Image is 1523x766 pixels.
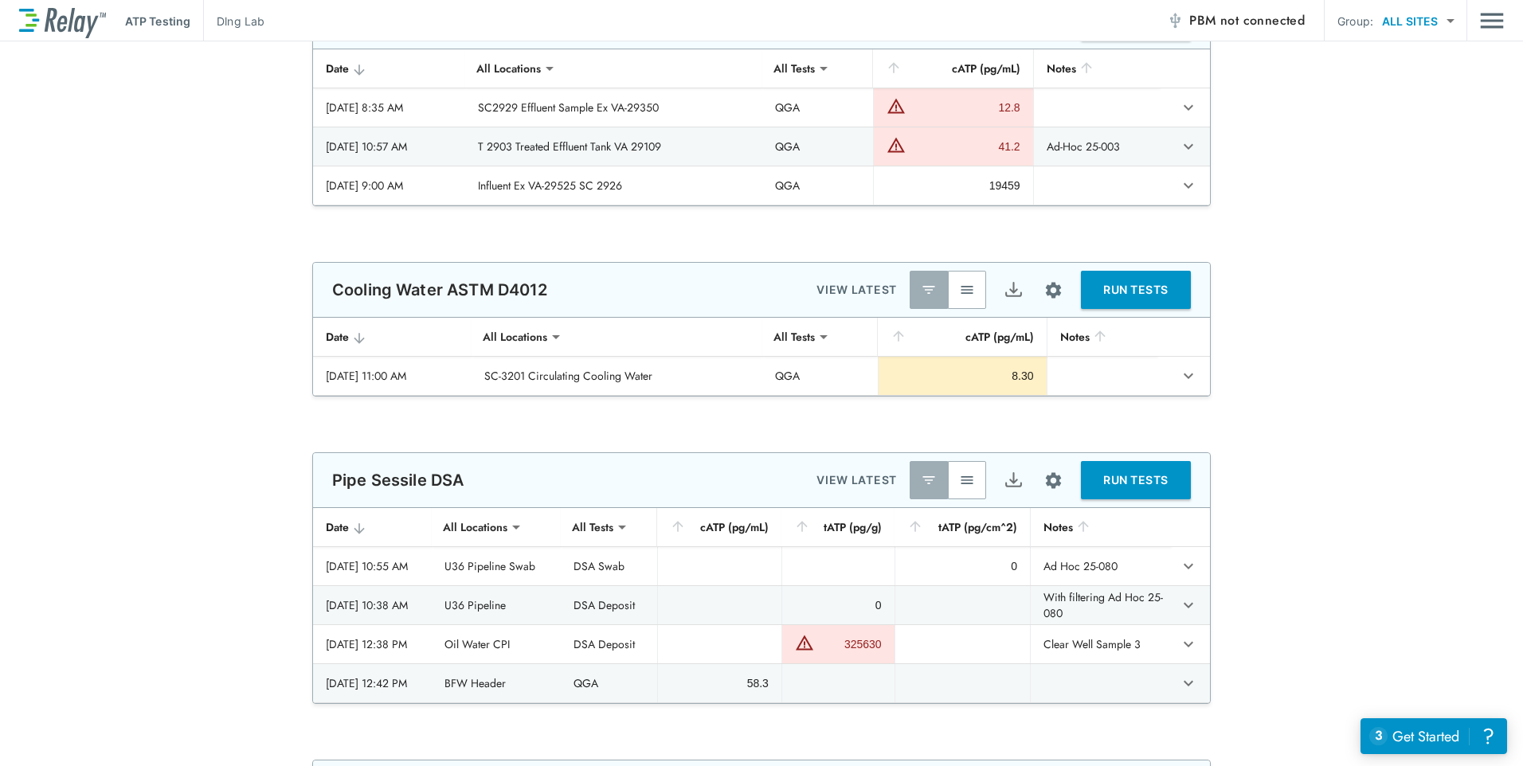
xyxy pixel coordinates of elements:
td: QGA [762,127,872,166]
button: PBM not connected [1161,5,1311,37]
td: T 2903 Treated Effluent Tank VA 29109 [465,127,762,166]
td: Ad Hoc 25-080 [1030,547,1171,585]
img: Warning [795,633,814,652]
button: Site setup [1032,459,1075,502]
p: Dlng Lab [217,13,264,29]
button: expand row [1175,631,1202,658]
img: Settings Icon [1043,280,1063,300]
td: DSA Deposit [561,586,657,624]
div: [DATE] 10:38 AM [326,597,419,613]
div: [DATE] 10:57 AM [326,139,452,154]
p: VIEW LATEST [816,280,897,299]
div: 0 [908,558,1018,574]
td: QGA [561,664,657,702]
div: Notes [1060,327,1145,346]
td: Ad-Hoc 25-003 [1033,127,1161,166]
p: Pipe Sessile DSA [332,471,464,490]
img: View All [959,282,975,298]
div: 325630 [818,636,882,652]
td: QGA [762,166,872,205]
p: ATP Testing [125,13,190,29]
div: 58.3 [671,675,769,691]
button: expand row [1175,133,1202,160]
td: SC-3201 Circulating Cooling Water [472,357,761,395]
button: Export [994,461,1032,499]
td: BFW Header [432,664,561,702]
p: Group: [1337,13,1373,29]
img: Export Icon [1004,280,1024,300]
div: All Tests [561,511,624,543]
th: Date [313,49,465,88]
div: 41.2 [910,139,1020,154]
button: expand row [1175,670,1202,697]
div: 8.30 [891,368,1033,384]
img: Drawer Icon [1480,6,1504,36]
button: RUN TESTS [1081,271,1191,309]
iframe: Resource center [1361,718,1507,754]
td: Clear Well Sample 3 [1030,625,1171,663]
img: Warning [887,135,906,154]
td: SC2929 Effluent Sample Ex VA-29350 [465,88,762,127]
button: RUN TESTS [1081,461,1191,499]
div: All Locations [432,511,519,543]
div: Notes [1043,518,1158,537]
button: expand row [1175,553,1202,580]
img: View All [959,472,975,488]
span: PBM [1189,10,1305,32]
div: All Tests [762,321,826,353]
button: expand row [1175,592,1202,619]
td: QGA [762,88,872,127]
div: [DATE] 10:55 AM [326,558,419,574]
img: Warning [887,96,906,115]
div: All Tests [762,53,826,84]
button: expand row [1175,362,1202,389]
td: DSA Swab [561,547,657,585]
p: VIEW LATEST [816,471,897,490]
td: U36 Pipeline Swab [432,547,561,585]
div: cATP (pg/mL) [670,518,769,537]
table: sticky table [313,508,1210,703]
td: DSA Deposit [561,625,657,663]
div: [DATE] 11:00 AM [326,368,459,384]
div: cATP (pg/mL) [891,327,1033,346]
button: expand row [1175,172,1202,199]
div: tATP (pg/g) [794,518,882,537]
div: 19459 [887,178,1020,193]
div: Notes [1047,59,1148,78]
img: Settings Icon [1043,471,1063,490]
div: All Locations [472,321,558,353]
button: Site setup [1032,269,1075,311]
button: Main menu [1480,6,1504,36]
td: U36 Pipeline [432,586,561,624]
span: not connected [1220,11,1305,29]
div: [DATE] 9:00 AM [326,178,452,193]
td: Influent Ex VA-29525 SC 2926 [465,166,762,205]
div: cATP (pg/mL) [886,59,1020,78]
div: [DATE] 8:35 AM [326,100,452,115]
td: QGA [762,357,878,395]
th: Date [313,318,472,357]
img: Latest [921,472,937,488]
td: Oil Water CPI [432,625,561,663]
div: [DATE] 12:38 PM [326,636,419,652]
button: Export [994,271,1032,309]
div: 0 [795,597,882,613]
p: Cooling Water ASTM D4012 [332,280,548,299]
div: 12.8 [910,100,1020,115]
div: tATP (pg/cm^2) [907,518,1018,537]
div: All Locations [465,53,552,84]
th: Date [313,508,432,547]
div: [DATE] 12:42 PM [326,675,419,691]
img: LuminUltra Relay [19,4,106,38]
button: expand row [1175,94,1202,121]
img: Export Icon [1004,471,1024,490]
table: sticky table [313,49,1210,205]
img: Latest [921,282,937,298]
table: sticky table [313,318,1210,396]
img: Offline Icon [1167,13,1183,29]
td: With filtering Ad Hoc 25-080 [1030,586,1171,624]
